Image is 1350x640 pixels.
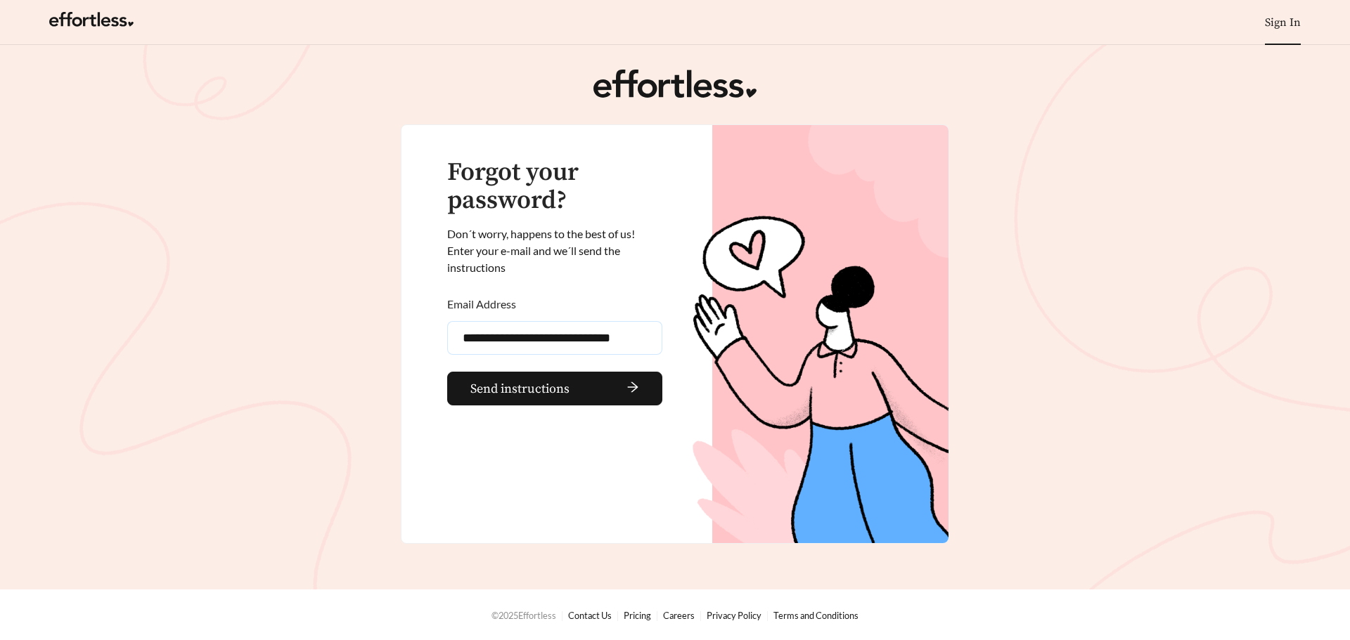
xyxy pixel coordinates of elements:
[447,287,516,321] label: Email Address
[1265,15,1301,30] a: Sign In
[491,610,556,621] span: © 2025 Effortless
[447,372,662,405] button: Send instructionsarrow-right
[568,610,612,621] a: Contact Us
[663,610,695,621] a: Careers
[447,226,662,276] div: Don ´ t worry, happens to the best of us! Enter your e-mail and we ´ ll send the instructions
[575,381,639,396] span: arrow-right
[624,610,651,621] a: Pricing
[447,321,662,355] input: Email Address
[470,379,570,398] span: Send instructions
[773,610,859,621] a: Terms and Conditions
[447,159,662,214] h3: Forgot your password?
[707,610,761,621] a: Privacy Policy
